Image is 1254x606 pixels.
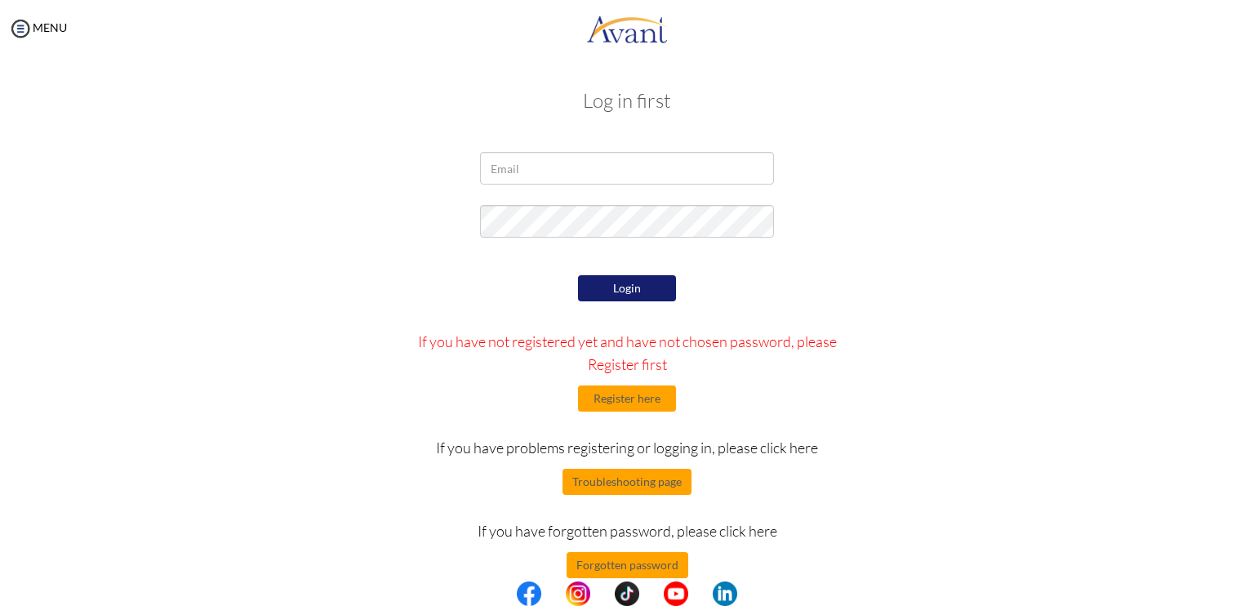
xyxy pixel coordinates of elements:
img: blank.png [590,581,615,606]
img: logo.png [586,4,668,53]
img: blank.png [541,581,566,606]
img: icon-menu.png [8,16,33,41]
img: li.png [713,581,737,606]
button: Forgotten password [567,552,688,578]
button: Troubleshooting page [563,469,691,495]
button: Login [578,275,676,301]
img: yt.png [664,581,688,606]
input: Email [480,152,774,185]
img: tt.png [615,581,639,606]
p: If you have problems registering or logging in, please click here [401,436,854,459]
img: fb.png [517,581,541,606]
img: in.png [566,581,590,606]
a: MENU [8,20,67,34]
h3: Log in first [162,90,1092,111]
p: If you have not registered yet and have not chosen password, please Register first [401,330,854,376]
img: blank.png [639,581,664,606]
p: If you have forgotten password, please click here [401,519,854,542]
button: Register here [578,385,676,412]
img: blank.png [688,581,713,606]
